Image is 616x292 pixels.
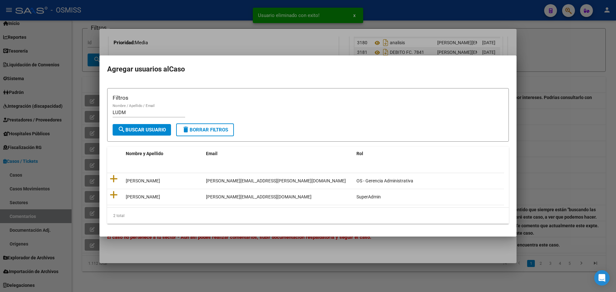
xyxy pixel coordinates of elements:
[176,123,234,136] button: Borrar Filtros
[206,194,312,199] span: [PERSON_NAME][EMAIL_ADDRESS][DOMAIN_NAME]
[206,151,218,156] span: Email
[107,208,509,224] div: 2 total
[356,178,413,183] span: OS - Gerencia Administrativa
[113,124,171,136] button: Buscar Usuario
[354,147,504,161] datatable-header-cell: Rol
[356,194,381,199] span: SuperAdmin
[169,65,185,73] span: Caso
[118,127,166,133] span: Buscar Usuario
[203,147,354,161] datatable-header-cell: Email
[123,147,203,161] datatable-header-cell: Nombre y Apellido
[182,126,190,133] mat-icon: delete
[113,94,503,102] h3: Filtros
[594,270,610,286] div: Open Intercom Messenger
[118,126,125,133] mat-icon: search
[356,151,363,156] span: Rol
[107,63,509,75] h2: Agregar usuarios al
[126,151,163,156] span: Nombre y Apellido
[126,194,160,199] span: [PERSON_NAME]
[182,127,228,133] span: Borrar Filtros
[126,178,160,183] span: [PERSON_NAME]
[206,178,346,183] span: [PERSON_NAME][EMAIL_ADDRESS][PERSON_NAME][DOMAIN_NAME]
